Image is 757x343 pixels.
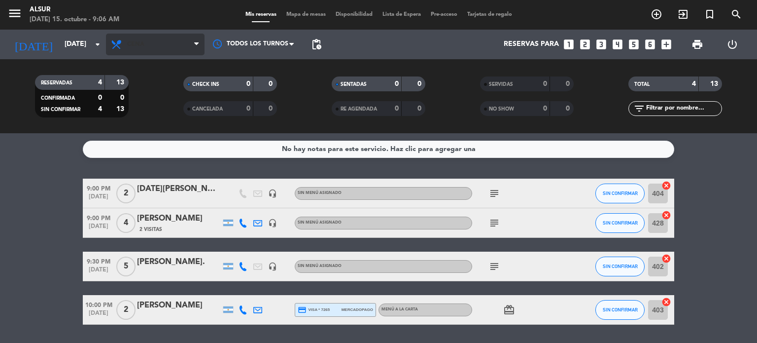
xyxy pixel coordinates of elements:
strong: 0 [120,94,126,101]
input: Filtrar por nombre... [645,103,722,114]
span: RE AGENDADA [341,107,377,112]
strong: 0 [417,80,423,87]
i: card_giftcard [503,304,515,316]
strong: 0 [543,105,547,112]
span: SERVIDAS [489,82,513,87]
span: Mapa de mesas [281,12,331,17]
strong: 0 [395,80,399,87]
span: Sin menú asignado [298,221,342,225]
strong: 0 [269,105,275,112]
i: looks_5 [627,38,640,51]
i: headset_mic [268,189,277,198]
i: looks_4 [611,38,624,51]
strong: 13 [116,106,126,113]
i: search [730,8,742,20]
span: 2 [116,300,136,320]
span: 9:00 PM [83,212,114,223]
span: print [691,38,703,50]
i: filter_list [633,103,645,114]
span: NO SHOW [489,107,514,112]
span: SIN CONFIRMAR [603,220,638,226]
span: mercadopago [342,306,373,313]
button: SIN CONFIRMAR [595,300,645,320]
div: [DATE] 15. octubre - 9:06 AM [30,15,119,25]
span: SENTADAS [341,82,367,87]
button: SIN CONFIRMAR [595,213,645,233]
i: cancel [661,181,671,191]
span: Mis reservas [241,12,281,17]
div: [DATE][PERSON_NAME] (UF K34 / Es405) [137,183,221,195]
span: SIN CONFIRMAR [603,191,638,196]
span: visa * 7265 [298,305,330,314]
span: 5 [116,257,136,276]
strong: 0 [543,80,547,87]
span: CANCELADA [192,107,223,112]
div: Alsur [30,5,119,15]
span: SIN CONFIRMAR [603,307,638,312]
div: [PERSON_NAME] [137,212,221,225]
i: headset_mic [268,262,277,271]
i: power_settings_new [726,38,738,50]
i: looks_6 [644,38,656,51]
strong: 4 [692,80,696,87]
span: Reservas para [504,40,559,48]
span: Lista de Espera [378,12,426,17]
i: headset_mic [268,219,277,228]
span: 9:00 PM [83,182,114,193]
button: menu [7,6,22,24]
span: SIN CONFIRMAR [41,107,80,112]
span: [DATE] [83,223,114,234]
strong: 0 [566,105,572,112]
span: 4 [116,213,136,233]
span: CHECK INS [192,82,219,87]
i: menu [7,6,22,21]
i: subject [488,261,500,272]
span: Sin menú asignado [298,191,342,195]
span: 2 Visitas [139,226,162,233]
span: [DATE] [83,267,114,278]
span: 10:00 PM [83,299,114,310]
strong: 13 [710,80,720,87]
strong: 0 [269,80,275,87]
span: Disponibilidad [331,12,378,17]
span: MENÚ A LA CARTA [381,307,418,311]
strong: 13 [116,79,126,86]
i: add_box [660,38,673,51]
span: RESERVADAS [41,80,72,85]
span: [DATE] [83,310,114,321]
i: subject [488,188,500,199]
span: Pre-acceso [426,12,462,17]
button: SIN CONFIRMAR [595,257,645,276]
strong: 0 [395,105,399,112]
div: LOG OUT [715,30,750,59]
i: turned_in_not [704,8,716,20]
div: [PERSON_NAME] [137,299,221,312]
i: looks_two [579,38,591,51]
span: SIN CONFIRMAR [603,264,638,269]
strong: 0 [246,105,250,112]
span: Tarjetas de regalo [462,12,517,17]
i: cancel [661,297,671,307]
strong: 0 [246,80,250,87]
span: TOTAL [634,82,650,87]
strong: 0 [98,94,102,101]
i: add_circle_outline [651,8,662,20]
span: 9:30 PM [83,255,114,267]
i: credit_card [298,305,307,314]
span: Cena [127,41,144,48]
span: 2 [116,184,136,203]
i: cancel [661,254,671,264]
i: arrow_drop_down [92,38,103,50]
i: subject [488,217,500,229]
strong: 0 [417,105,423,112]
span: CONFIRMADA [41,96,75,101]
span: [DATE] [83,193,114,205]
span: Sin menú asignado [298,264,342,268]
i: looks_3 [595,38,608,51]
button: SIN CONFIRMAR [595,184,645,203]
i: looks_one [562,38,575,51]
strong: 4 [98,79,102,86]
span: pending_actions [310,38,322,50]
strong: 0 [566,80,572,87]
strong: 4 [98,106,102,113]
